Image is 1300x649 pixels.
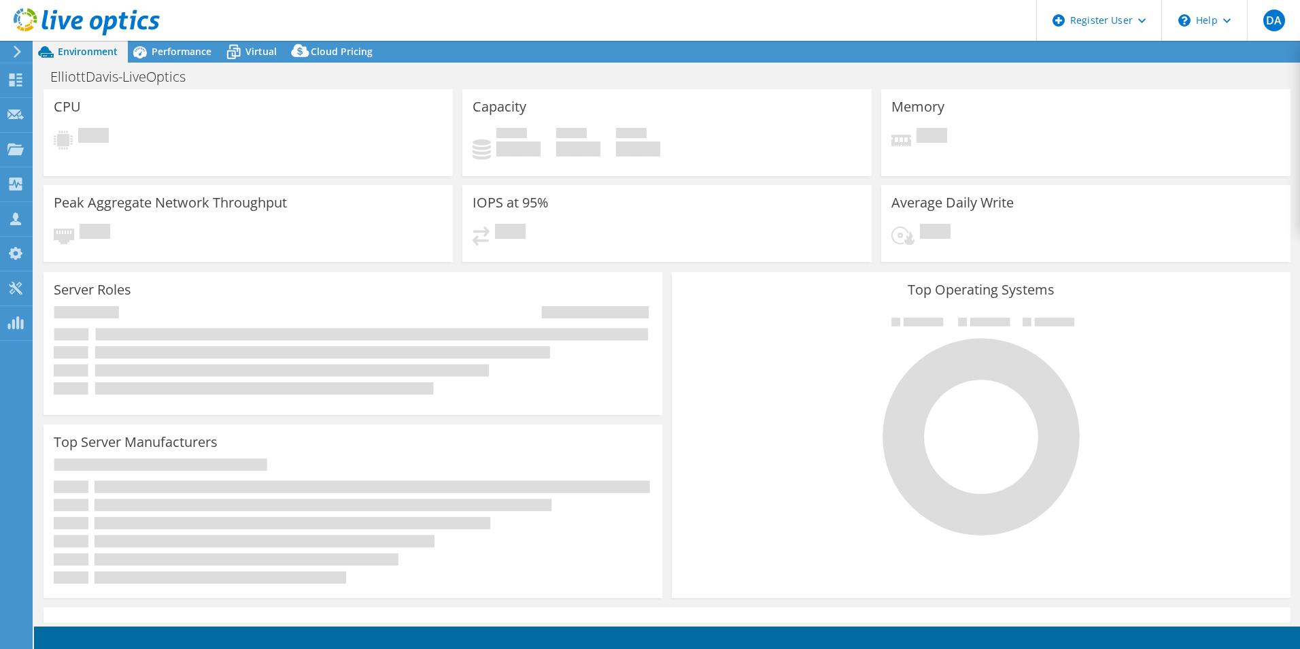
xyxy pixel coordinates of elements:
[891,99,944,114] h3: Memory
[891,195,1014,210] h3: Average Daily Write
[495,224,526,242] span: Pending
[152,45,211,58] span: Performance
[556,128,587,142] span: Free
[54,195,287,210] h3: Peak Aggregate Network Throughput
[245,45,277,58] span: Virtual
[1178,14,1191,27] svg: \n
[311,45,373,58] span: Cloud Pricing
[616,142,660,156] h4: 0 GiB
[473,99,526,114] h3: Capacity
[54,435,218,450] h3: Top Server Manufacturers
[920,224,951,242] span: Pending
[917,128,947,146] span: Pending
[78,128,109,146] span: Pending
[616,128,647,142] span: Total
[556,142,600,156] h4: 0 GiB
[496,142,541,156] h4: 0 GiB
[473,195,549,210] h3: IOPS at 95%
[58,45,118,58] span: Environment
[80,224,110,242] span: Pending
[496,128,527,142] span: Used
[682,282,1280,297] h3: Top Operating Systems
[1263,10,1285,31] span: DA
[54,99,81,114] h3: CPU
[44,69,207,84] h1: ElliottDavis-LiveOptics
[54,282,131,297] h3: Server Roles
